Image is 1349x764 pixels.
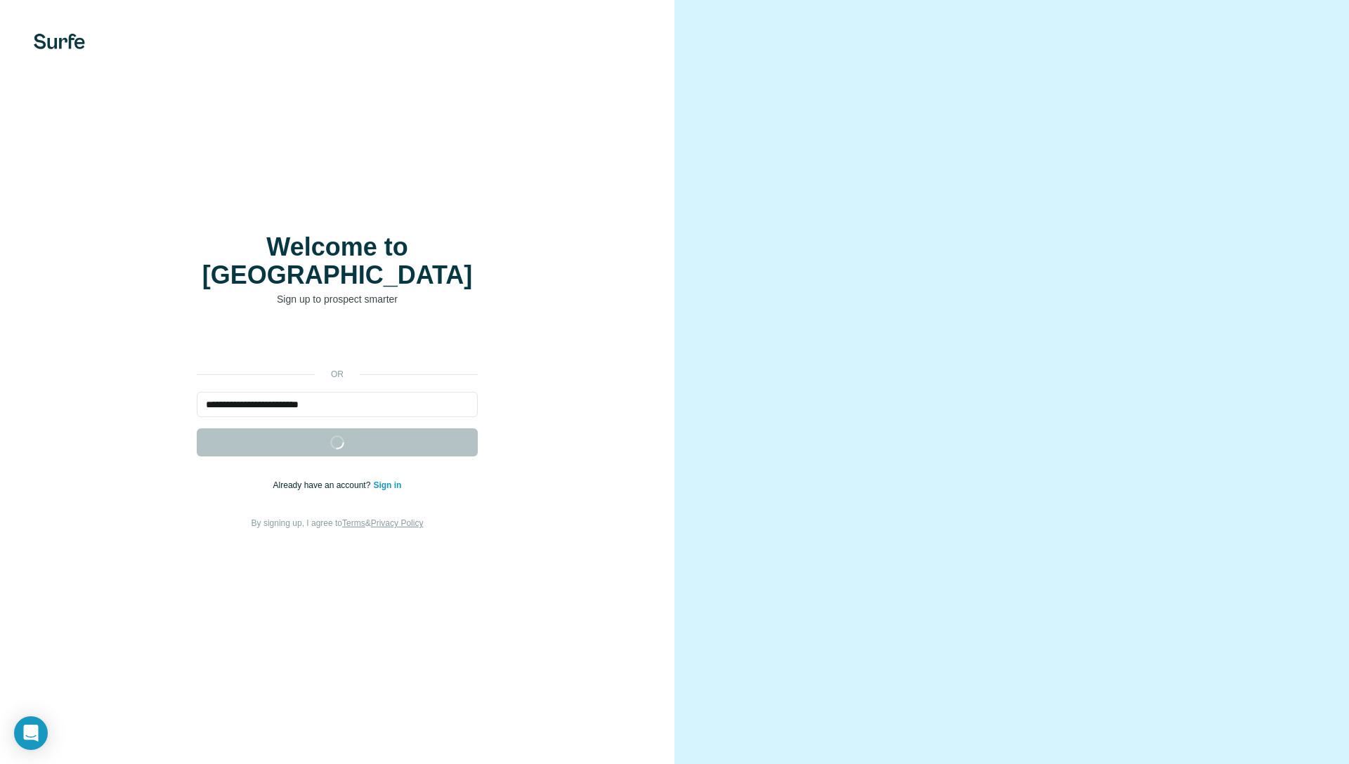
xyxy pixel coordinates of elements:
div: Open Intercom Messenger [14,716,48,750]
a: Terms [342,518,365,528]
a: Sign in [373,480,401,490]
span: Already have an account? [273,480,374,490]
img: Surfe's logo [34,34,85,49]
p: or [315,368,360,381]
iframe: Schaltfläche „Über Google anmelden“ [190,327,485,358]
p: Sign up to prospect smarter [197,292,478,306]
h1: Welcome to [GEOGRAPHIC_DATA] [197,233,478,289]
a: Privacy Policy [371,518,424,528]
span: By signing up, I agree to & [252,518,424,528]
